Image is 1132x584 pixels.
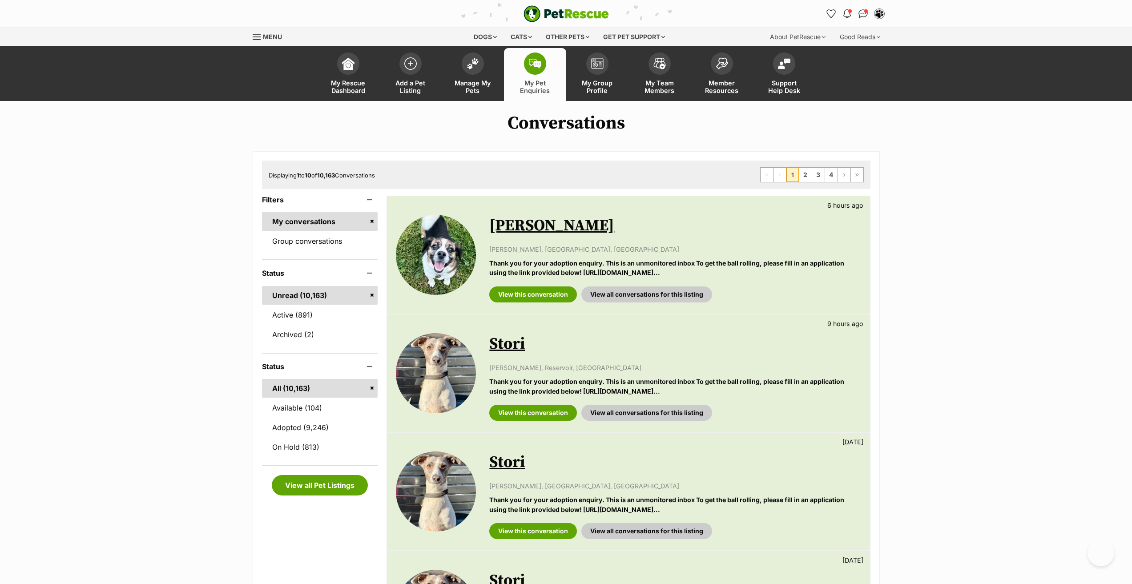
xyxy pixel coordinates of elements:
[262,438,378,456] a: On Hold (813)
[396,333,476,413] img: Stori
[262,325,378,344] a: Archived (2)
[342,57,355,70] img: dashboard-icon-eb2f2d2d3e046f16d808141f083e7271f6b2e854fb5c12c21221c1fb7104beca.svg
[489,481,861,491] p: [PERSON_NAME], [GEOGRAPHIC_DATA], [GEOGRAPHIC_DATA]
[262,306,378,324] a: Active (891)
[838,168,850,182] a: Next page
[640,79,680,94] span: My Team Members
[691,48,753,101] a: Member Resources
[842,437,863,447] p: [DATE]
[328,79,368,94] span: My Rescue Dashboard
[786,168,799,182] span: Page 1
[262,212,378,231] a: My conversations
[269,172,375,179] span: Displaying to of Conversations
[1088,540,1114,566] iframe: Help Scout Beacon - Open
[824,7,838,21] a: Favourites
[489,523,577,539] a: View this conversation
[799,168,812,182] a: Page 2
[317,172,335,179] strong: 10,163
[272,475,368,495] a: View all Pet Listings
[489,258,861,278] p: Thank you for your adoption enquiry. This is an unmonitored inbox To get the ball rolling, please...
[812,168,825,182] a: Page 3
[489,245,861,254] p: [PERSON_NAME], [GEOGRAPHIC_DATA], [GEOGRAPHIC_DATA]
[824,7,886,21] ul: Account quick links
[524,5,609,22] img: logo-e224e6f780fb5917bec1dbf3a21bbac754714ae5b6737aabdf751b685950b380.svg
[504,48,566,101] a: My Pet Enquiries
[253,28,288,44] a: Menu
[442,48,504,101] a: Manage My Pets
[764,28,832,46] div: About PetRescue
[858,9,868,18] img: chat-41dd97257d64d25036548639549fe6c8038ab92f7586957e7f3b1b290dea8141.svg
[761,168,773,182] span: First page
[453,79,493,94] span: Manage My Pets
[379,48,442,101] a: Add a Pet Listing
[391,79,431,94] span: Add a Pet Listing
[396,451,476,532] img: Stori
[825,168,838,182] a: Page 4
[489,405,577,421] a: View this conversation
[653,58,666,69] img: team-members-icon-5396bd8760b3fe7c0b43da4ab00e1e3bb1a5d9ba89233759b79545d2d3fc5d0d.svg
[396,215,476,295] img: Cecilia
[467,58,479,69] img: manage-my-pets-icon-02211641906a0b7f246fdf0571729dbe1e7629f14944591b6c1af311fb30b64b.svg
[489,452,525,472] a: Stori
[716,57,728,69] img: member-resources-icon-8e73f808a243e03378d46382f2149f9095a855e16c252ad45f914b54edf8863c.svg
[778,58,790,69] img: help-desk-icon-fdf02630f3aa405de69fd3d07c3f3aa587a6932b1a1747fa1d2bba05be0121f9.svg
[404,57,417,70] img: add-pet-listing-icon-0afa8454b4691262ce3f59096e99ab1cd57d4a30225e0717b998d2c9b9846f56.svg
[540,28,596,46] div: Other pets
[856,7,870,21] a: Conversations
[628,48,691,101] a: My Team Members
[524,5,609,22] a: PetRescue
[773,168,786,182] span: Previous page
[489,216,614,236] a: [PERSON_NAME]
[262,232,378,250] a: Group conversations
[262,418,378,437] a: Adopted (9,246)
[851,168,863,182] a: Last page
[827,319,863,328] p: 9 hours ago
[872,7,886,21] button: My account
[489,334,525,354] a: Stori
[875,9,884,18] img: Lynda Smith profile pic
[489,286,577,302] a: View this conversation
[489,363,861,372] p: [PERSON_NAME], Reservoir, [GEOGRAPHIC_DATA]
[581,405,712,421] a: View all conversations for this listing
[764,79,804,94] span: Support Help Desk
[834,28,886,46] div: Good Reads
[597,28,671,46] div: Get pet support
[489,377,861,396] p: Thank you for your adoption enquiry. This is an unmonitored inbox To get the ball rolling, please...
[262,269,378,277] header: Status
[263,33,282,40] span: Menu
[262,196,378,204] header: Filters
[581,523,712,539] a: View all conversations for this listing
[577,79,617,94] span: My Group Profile
[317,48,379,101] a: My Rescue Dashboard
[515,79,555,94] span: My Pet Enquiries
[827,201,863,210] p: 6 hours ago
[489,495,861,514] p: Thank you for your adoption enquiry. This is an unmonitored inbox To get the ball rolling, please...
[566,48,628,101] a: My Group Profile
[753,48,815,101] a: Support Help Desk
[581,286,712,302] a: View all conversations for this listing
[591,58,604,69] img: group-profile-icon-3fa3cf56718a62981997c0bc7e787c4b2cf8bcc04b72c1350f741eb67cf2f40e.svg
[702,79,742,94] span: Member Resources
[760,167,864,182] nav: Pagination
[842,556,863,565] p: [DATE]
[262,399,378,417] a: Available (104)
[262,286,378,305] a: Unread (10,163)
[297,172,299,179] strong: 1
[262,379,378,398] a: All (10,163)
[529,59,541,68] img: pet-enquiries-icon-7e3ad2cf08bfb03b45e93fb7055b45f3efa6380592205ae92323e6603595dc1f.svg
[262,362,378,371] header: Status
[467,28,503,46] div: Dogs
[843,9,850,18] img: notifications-46538b983faf8c2785f20acdc204bb7945ddae34d4c08c2a6579f10ce5e182be.svg
[840,7,854,21] button: Notifications
[504,28,538,46] div: Cats
[305,172,311,179] strong: 10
